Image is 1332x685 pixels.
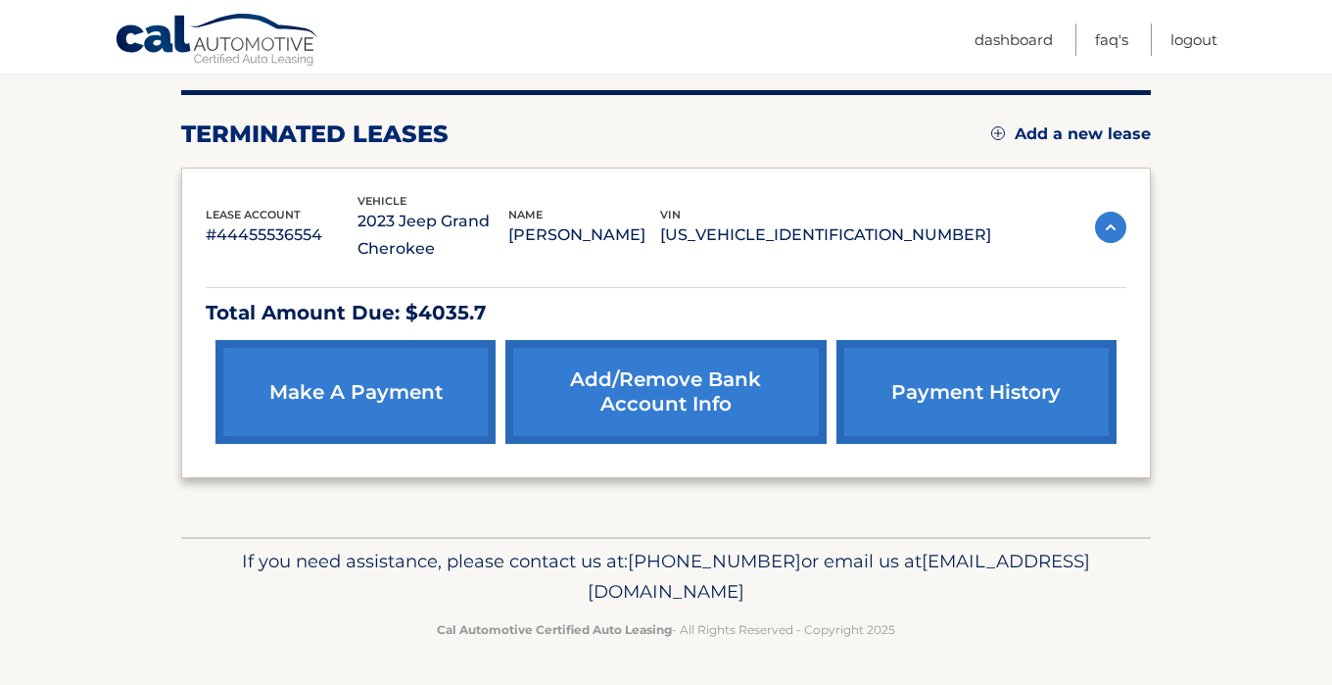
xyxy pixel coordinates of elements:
[357,208,509,263] p: 2023 Jeep Grand Cherokee
[357,194,406,208] span: vehicle
[194,619,1138,640] p: - All Rights Reserved - Copyright 2025
[508,221,660,249] p: [PERSON_NAME]
[505,340,826,444] a: Add/Remove bank account info
[991,126,1005,140] img: add.svg
[181,120,449,149] h2: terminated leases
[437,622,672,637] strong: Cal Automotive Certified Auto Leasing
[1095,24,1128,56] a: FAQ's
[975,24,1053,56] a: Dashboard
[1170,24,1217,56] a: Logout
[628,550,801,572] span: [PHONE_NUMBER]
[206,221,357,249] p: #44455536554
[115,13,320,70] a: Cal Automotive
[1095,212,1126,243] img: accordion-active.svg
[206,296,1126,330] p: Total Amount Due: $4035.7
[508,208,543,221] span: name
[194,546,1138,609] p: If you need assistance, please contact us at: or email us at
[206,208,301,221] span: lease account
[836,340,1117,444] a: payment history
[215,340,496,444] a: make a payment
[991,124,1151,144] a: Add a new lease
[660,221,991,249] p: [US_VEHICLE_IDENTIFICATION_NUMBER]
[660,208,681,221] span: vin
